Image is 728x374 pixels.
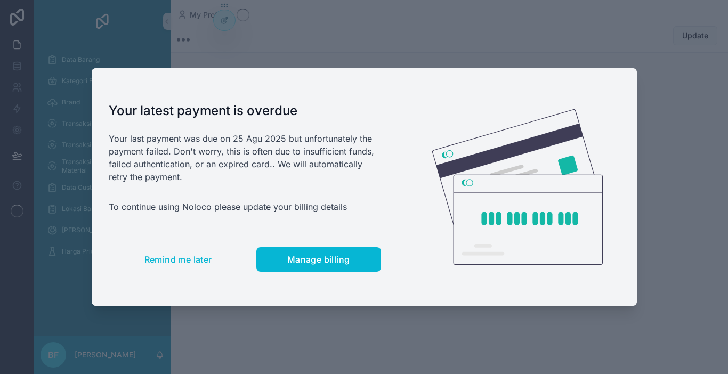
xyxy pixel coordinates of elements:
img: Credit card illustration [432,109,603,265]
p: Your last payment was due on 25 Agu 2025 but unfortunately the payment failed. Don't worry, this ... [109,132,381,183]
span: Remind me later [144,254,212,265]
p: To continue using Noloco please update your billing details [109,200,381,213]
h1: Your latest payment is overdue [109,102,381,119]
button: Remind me later [109,247,248,272]
span: Manage billing [287,254,350,265]
button: Manage billing [256,247,381,272]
